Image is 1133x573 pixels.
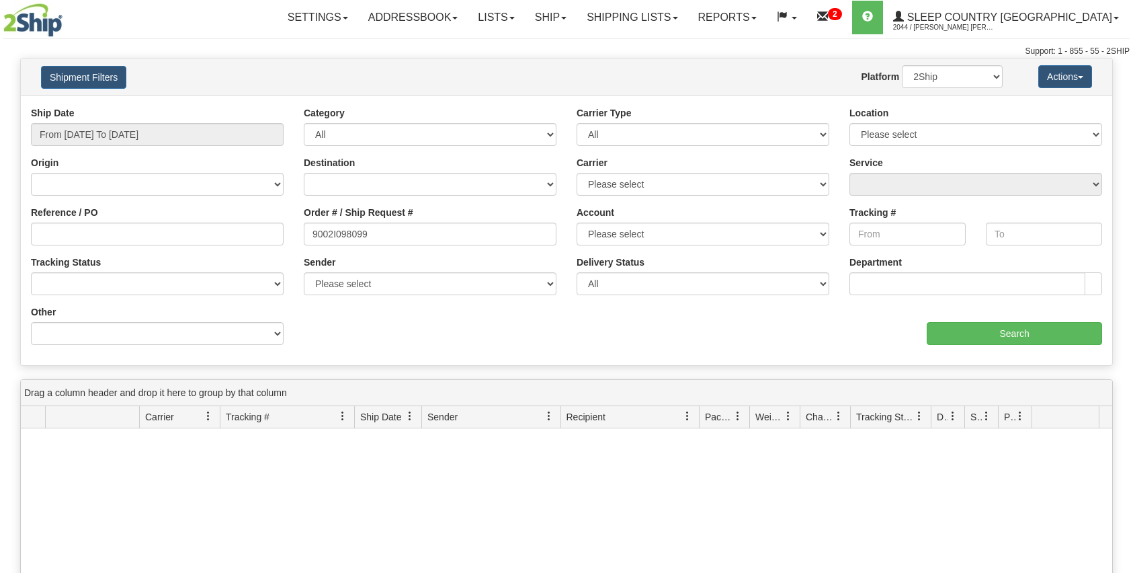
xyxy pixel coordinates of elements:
[1009,405,1032,428] a: Pickup Status filter column settings
[197,405,220,428] a: Carrier filter column settings
[360,410,401,424] span: Ship Date
[726,405,749,428] a: Packages filter column settings
[975,405,998,428] a: Shipment Issues filter column settings
[3,3,62,37] img: logo2044.jpg
[827,405,850,428] a: Charge filter column settings
[883,1,1129,34] a: Sleep Country [GEOGRAPHIC_DATA] 2044 / [PERSON_NAME] [PERSON_NAME]
[278,1,358,34] a: Settings
[304,156,355,169] label: Destination
[566,410,605,424] span: Recipient
[31,305,56,319] label: Other
[755,410,784,424] span: Weight
[577,106,631,120] label: Carrier Type
[807,1,852,34] a: 2
[577,256,644,269] label: Delivery Status
[427,410,458,424] span: Sender
[145,410,174,424] span: Carrier
[904,11,1112,23] span: Sleep Country [GEOGRAPHIC_DATA]
[21,380,1112,406] div: grid grouping header
[1038,65,1092,88] button: Actions
[31,106,75,120] label: Ship Date
[861,70,899,83] label: Platform
[893,21,994,34] span: 2044 / [PERSON_NAME] [PERSON_NAME]
[849,106,888,120] label: Location
[986,223,1102,245] input: To
[828,8,842,20] sup: 2
[856,410,915,424] span: Tracking Status
[676,405,699,428] a: Recipient filter column settings
[970,410,982,424] span: Shipment Issues
[226,410,269,424] span: Tracking #
[927,322,1102,345] input: Search
[777,405,800,428] a: Weight filter column settings
[331,405,354,428] a: Tracking # filter column settings
[31,156,58,169] label: Origin
[538,405,560,428] a: Sender filter column settings
[849,256,902,269] label: Department
[705,410,733,424] span: Packages
[849,206,896,219] label: Tracking #
[577,206,614,219] label: Account
[304,206,413,219] label: Order # / Ship Request #
[468,1,524,34] a: Lists
[849,223,966,245] input: From
[525,1,577,34] a: Ship
[41,66,126,89] button: Shipment Filters
[358,1,468,34] a: Addressbook
[1102,218,1132,355] iframe: chat widget
[941,405,964,428] a: Delivery Status filter column settings
[3,46,1130,57] div: Support: 1 - 855 - 55 - 2SHIP
[31,256,101,269] label: Tracking Status
[304,106,345,120] label: Category
[849,156,883,169] label: Service
[304,256,335,269] label: Sender
[806,410,834,424] span: Charge
[908,405,931,428] a: Tracking Status filter column settings
[688,1,767,34] a: Reports
[577,1,687,34] a: Shipping lists
[577,156,607,169] label: Carrier
[398,405,421,428] a: Ship Date filter column settings
[1004,410,1015,424] span: Pickup Status
[31,206,98,219] label: Reference / PO
[937,410,948,424] span: Delivery Status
